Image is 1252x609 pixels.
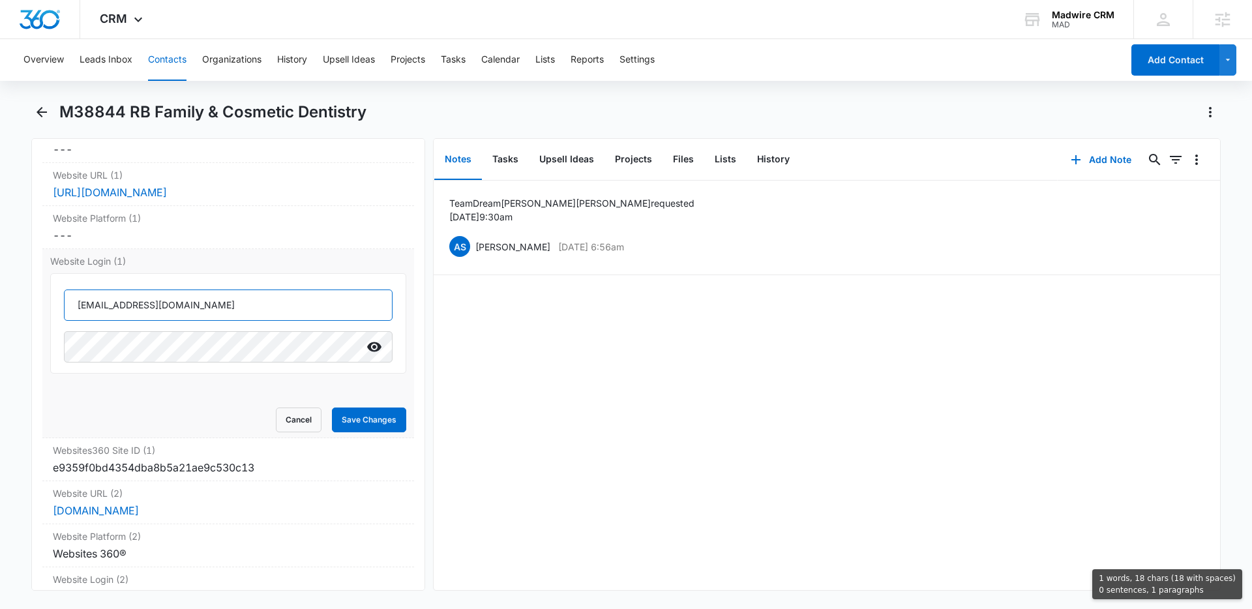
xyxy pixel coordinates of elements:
[53,589,404,604] div: ---
[1058,144,1144,175] button: Add Note
[53,460,404,475] div: e9359f0bd4354dba8b5a21ae9c530c13
[1165,149,1186,170] button: Filters
[42,481,414,524] div: Website URL (2)[DOMAIN_NAME]
[1144,149,1165,170] button: Search...
[59,102,366,122] h1: M38844 RB Family & Cosmetic Dentistry
[53,572,404,586] label: Website Login (2)
[482,140,529,180] button: Tasks
[571,39,604,81] button: Reports
[535,39,555,81] button: Lists
[323,39,375,81] button: Upsell Ideas
[42,163,414,206] div: Website URL (1)[URL][DOMAIN_NAME]
[53,141,404,157] div: ---
[202,39,261,81] button: Organizations
[64,290,393,321] input: Username
[148,39,186,81] button: Contacts
[100,12,127,25] span: CRM
[449,236,470,257] span: AS
[481,39,520,81] button: Calendar
[50,254,406,268] label: Website Login (1)
[332,408,406,432] button: Save Changes
[1186,149,1207,170] button: Overflow Menu
[1200,102,1221,123] button: Actions
[449,210,694,224] p: [DATE] 9:30am
[42,206,414,249] div: Website Platform (1)---
[53,186,167,199] a: [URL][DOMAIN_NAME]
[747,140,800,180] button: History
[53,211,404,225] label: Website Platform (1)
[276,408,321,432] button: Cancel
[449,196,694,210] p: Team Dream [PERSON_NAME] [PERSON_NAME] requested
[53,529,404,543] label: Website Platform (2)
[277,39,307,81] button: History
[1052,20,1114,29] div: account id
[475,240,550,254] p: [PERSON_NAME]
[53,443,404,457] label: Websites360 Site ID (1)
[663,140,704,180] button: Files
[42,438,414,481] div: Websites360 Site ID (1)e9359f0bd4354dba8b5a21ae9c530c13
[31,102,52,123] button: Back
[529,140,604,180] button: Upsell Ideas
[364,336,385,357] button: Show
[42,120,414,163] div: Build Login---
[441,39,466,81] button: Tasks
[42,524,414,567] div: Website Platform (2)Websites 360®
[558,240,624,254] p: [DATE] 6:56am
[23,39,64,81] button: Overview
[1131,44,1219,76] button: Add Contact
[434,140,482,180] button: Notes
[704,140,747,180] button: Lists
[53,486,404,500] label: Website URL (2)
[391,39,425,81] button: Projects
[53,546,404,561] div: Websites 360®
[80,39,132,81] button: Leads Inbox
[619,39,655,81] button: Settings
[53,168,404,182] label: Website URL (1)
[53,228,404,243] dd: ---
[1052,10,1114,20] div: account name
[53,504,139,517] a: [DOMAIN_NAME]
[604,140,663,180] button: Projects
